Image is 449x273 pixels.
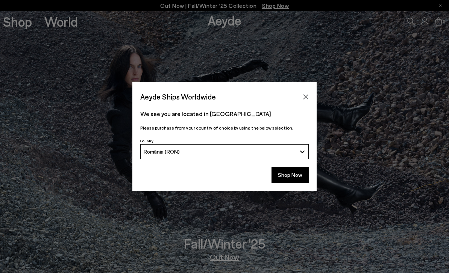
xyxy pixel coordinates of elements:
[140,109,309,118] p: We see you are located in [GEOGRAPHIC_DATA]
[300,91,311,103] button: Close
[144,148,180,155] span: România (RON)
[140,124,309,131] p: Please purchase from your country of choice by using the below selection:
[272,167,309,183] button: Shop Now
[140,139,153,143] span: Country
[140,90,216,103] span: Aeyde Ships Worldwide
